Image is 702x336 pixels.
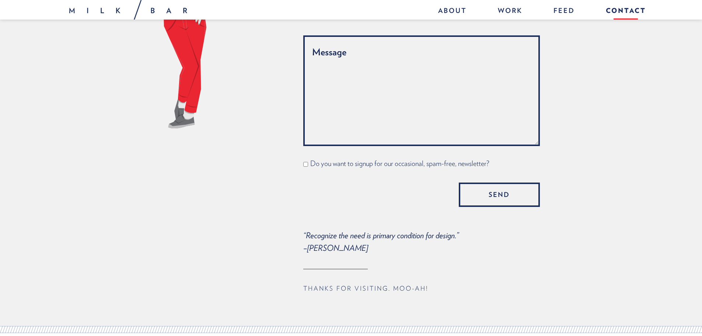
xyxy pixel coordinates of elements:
[431,4,474,20] a: About
[303,284,591,293] p: Thanks for visiting. Moo-ah!
[303,229,591,242] em: “Recognize the need is primary condition for design.”
[303,242,368,269] em: –[PERSON_NAME]
[459,183,540,207] input: Send
[310,159,489,168] span: Do you want to signup for our occasional, spam-free, newsletter?
[490,4,530,20] a: Work
[598,4,646,20] a: Contact
[303,162,308,167] input: Do you want to signup for our occasional, spam-free, newsletter?
[546,4,582,20] a: Feed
